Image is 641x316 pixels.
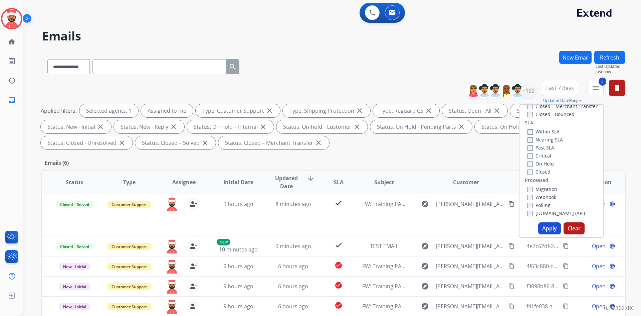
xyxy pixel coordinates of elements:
div: Status: On Hold - Servicers [475,120,564,133]
input: Migration [527,187,533,192]
span: f41fe038-a3a2-4968-b77d-a0b2b9e0fb07 [526,303,627,310]
span: FW: Training PA3: Do Not Assign ([PERSON_NAME]) [362,303,489,310]
span: TEST EMAIL [370,242,398,250]
span: Customer Support [108,201,151,208]
span: Assignee [172,178,196,186]
div: Type: Reguard CS [373,104,439,117]
span: Open [592,302,606,310]
mat-icon: close [425,107,433,115]
button: Last 7 days [542,80,578,96]
div: Status: Open - All [442,104,507,117]
input: Webhook [527,195,533,200]
p: 0.20.1027RC [604,304,634,312]
label: Past SLA [527,144,554,151]
mat-icon: check [335,241,343,249]
label: Closed – Merchant Transfer [527,103,598,109]
span: New - Initial [59,283,90,290]
span: 6 hours ago [278,303,308,310]
mat-icon: close [493,107,501,115]
span: 4e7c62df-2384-42f8-a4e6-e9e12c7c6c41 [526,242,626,250]
mat-icon: language [609,201,615,207]
mat-icon: person_remove [189,200,197,208]
label: Processed [525,177,548,184]
button: Clear [564,222,585,234]
span: 9 hours ago [223,283,253,290]
mat-icon: check_circle [335,261,343,269]
div: Status: Closed - All [510,104,579,117]
span: Customer Support [108,263,151,270]
div: Selected agents: 1 [79,104,138,117]
span: 5 [599,78,606,86]
mat-icon: language [609,263,615,269]
div: Status: On-hold – Internal [187,120,274,133]
mat-icon: explore [421,282,429,290]
span: [PERSON_NAME][EMAIL_ADDRESS][PERSON_NAME][DOMAIN_NAME] [436,242,504,250]
mat-icon: close [314,139,323,147]
span: Type [123,178,136,186]
label: Critical [527,152,551,159]
label: SLA [525,119,533,126]
label: Polling [527,202,551,208]
mat-icon: check [335,199,343,207]
img: agent-avatar [165,280,179,294]
span: 4f63c880-c8a2-4457-804a-4f58f8e26b9e [526,262,625,270]
mat-icon: close [265,107,273,115]
span: Customer Support [108,283,151,290]
span: Range [543,98,581,103]
span: 9 minutes ago [275,242,311,250]
div: Status: New - Reply [114,120,184,133]
div: Status: Closed – Solved [135,136,216,149]
button: Apply [538,222,561,234]
div: Status: On-hold - Customer [276,120,368,133]
p: Applied filters: [41,107,77,115]
span: FW: Training PA4: Do Not Assign (([PERSON_NAME]) [362,283,490,290]
label: Nearing SLA [527,136,563,143]
div: Status: On Hold - Pending Parts [370,120,472,133]
mat-icon: explore [421,200,429,208]
input: Nearing SLA [527,137,533,143]
mat-icon: close [457,123,465,131]
button: Updated Date [543,98,569,103]
input: [DOMAIN_NAME] (API) [527,211,533,216]
mat-icon: content_copy [563,243,569,249]
mat-icon: content_copy [563,263,569,269]
span: FW: Training PA5: Do Not Assign ([PERSON_NAME]) [362,262,489,270]
span: 6 hours ago [278,283,308,290]
input: Past SLA [527,145,533,151]
mat-icon: content_copy [508,243,514,249]
span: 9 hours ago [223,262,253,270]
input: Polling [527,203,533,208]
mat-icon: content_copy [563,303,569,309]
span: Updated Date [271,174,302,190]
input: Within SLA [527,129,533,135]
mat-icon: close [96,123,104,131]
span: [PERSON_NAME][EMAIL_ADDRESS][DOMAIN_NAME] [436,262,504,270]
label: Within SLA [527,128,560,135]
mat-icon: language [609,243,615,249]
span: Last 7 days [546,87,574,89]
img: avatar [2,9,21,28]
img: agent-avatar [165,259,179,274]
button: New Email [559,51,592,64]
span: Open [592,242,606,250]
span: Open [592,262,606,270]
mat-icon: language [609,283,615,289]
span: 10 minutes ago [219,246,258,253]
span: [PERSON_NAME][EMAIL_ADDRESS][DOMAIN_NAME] [436,302,504,310]
mat-icon: search [229,63,237,71]
span: Open [592,282,606,290]
label: Migration [527,186,557,192]
h2: Emails [42,29,625,43]
span: f3098b86-8d49-4532-bec8-ea36ede16465 [526,283,629,290]
label: Closed - Bounced [527,111,575,117]
mat-icon: check_circle [335,281,343,289]
mat-icon: close [259,123,267,131]
span: Closed – Solved [56,243,93,250]
mat-icon: explore [421,242,429,250]
p: Emails (6) [42,159,71,167]
span: 9 hours ago [223,200,253,208]
mat-icon: inbox [8,96,16,104]
input: On Hold [527,162,533,167]
mat-icon: menu [592,84,600,92]
img: agent-avatar [165,239,179,253]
